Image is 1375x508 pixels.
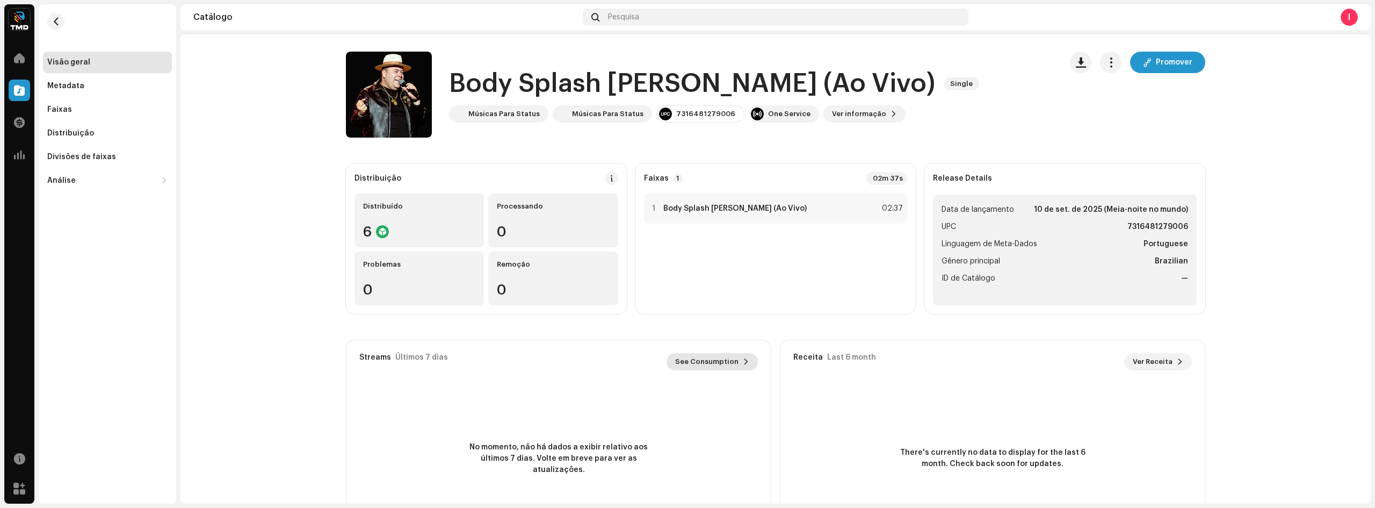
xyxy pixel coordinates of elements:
[673,174,683,183] p-badge: 1
[1124,353,1192,370] button: Ver Receita
[572,110,643,118] div: Músicas Para Status
[555,108,568,120] img: 32bed21b-67dc-4a1a-b607-db35c76e8f3e
[676,110,735,118] div: 7316481279006
[47,58,90,67] div: Visão geral
[1133,351,1173,373] span: Ver Receita
[43,75,172,97] re-m-nav-item: Metadata
[47,153,116,161] div: Divisões de faixas
[462,442,655,476] span: No momento, não há dados a exibir relativo aos últimos 7 dias. Volte em breve para ver as atualiz...
[451,108,464,120] img: fd2d8651-5fee-4cb7-bdea-9aaf4edab128
[832,103,886,125] span: Ver informação
[933,174,992,183] strong: Release Details
[667,353,758,370] button: See Consumption
[644,174,669,183] strong: Faixas
[1341,9,1358,26] div: I
[193,13,578,22] div: Catálogo
[43,146,172,168] re-m-nav-item: Divisões de faixas
[449,67,935,101] h1: Body Splash [PERSON_NAME] (Ao Vivo)
[43,99,172,120] re-m-nav-item: Faixas
[608,13,639,22] span: Pesquisa
[468,110,540,118] div: Músicas Para Status
[1130,52,1205,73] button: Promover
[363,260,475,269] div: Problemas
[497,202,609,211] div: Processando
[663,204,807,213] strong: Body Splash [PERSON_NAME] (Ao Vivo)
[1156,52,1192,73] span: Promover
[942,220,956,233] span: UPC
[675,351,739,373] span: See Consumption
[942,272,995,285] span: ID de Catálogo
[866,172,907,185] div: 02m 37s
[47,176,76,185] div: Análise
[47,82,84,90] div: Metadata
[43,52,172,73] re-m-nav-item: Visão geral
[43,123,172,144] re-m-nav-item: Distribuição
[354,174,401,183] div: Distribuição
[1181,272,1188,285] strong: —
[793,353,823,362] div: Receita
[47,105,72,114] div: Faixas
[359,353,391,362] div: Streams
[497,260,609,269] div: Remoção
[944,77,979,90] span: Single
[942,255,1000,268] span: Gênero principal
[768,110,810,118] div: One Service
[879,202,903,215] div: 02:37
[43,170,172,191] re-m-nav-dropdown: Análise
[1144,238,1188,251] strong: Portuguese
[942,238,1037,251] span: Linguagem de Meta-Dados
[9,9,30,30] img: 622bc8f8-b98b-49b5-8c6c-3a84fb01c0a0
[1127,220,1188,233] strong: 7316481279006
[827,353,876,362] div: Last 6 month
[395,353,448,362] div: Últimos 7 dias
[363,202,475,211] div: Distribuído
[1034,203,1188,216] strong: 10 de set. de 2025 (Meia-noite no mundo)
[823,105,906,123] button: Ver informação
[1155,255,1188,268] strong: Brazilian
[942,203,1014,216] span: Data de lançamento
[896,447,1089,470] span: There's currently no data to display for the last 6 month. Check back soon for updates.
[47,129,94,138] div: Distribuição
